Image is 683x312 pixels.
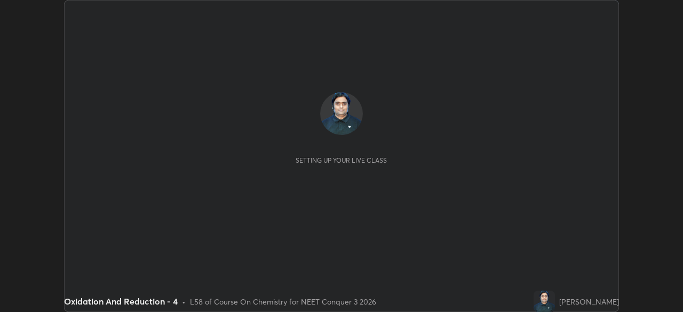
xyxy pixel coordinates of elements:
[559,296,619,307] div: [PERSON_NAME]
[296,156,387,164] div: Setting up your live class
[64,295,178,308] div: Oxidation And Reduction - 4
[320,92,363,135] img: 0cf3d892b60d4d9d8b8d485a1665ff3f.png
[190,296,376,307] div: L58 of Course On Chemistry for NEET Conquer 3 2026
[534,291,555,312] img: 0cf3d892b60d4d9d8b8d485a1665ff3f.png
[182,296,186,307] div: •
